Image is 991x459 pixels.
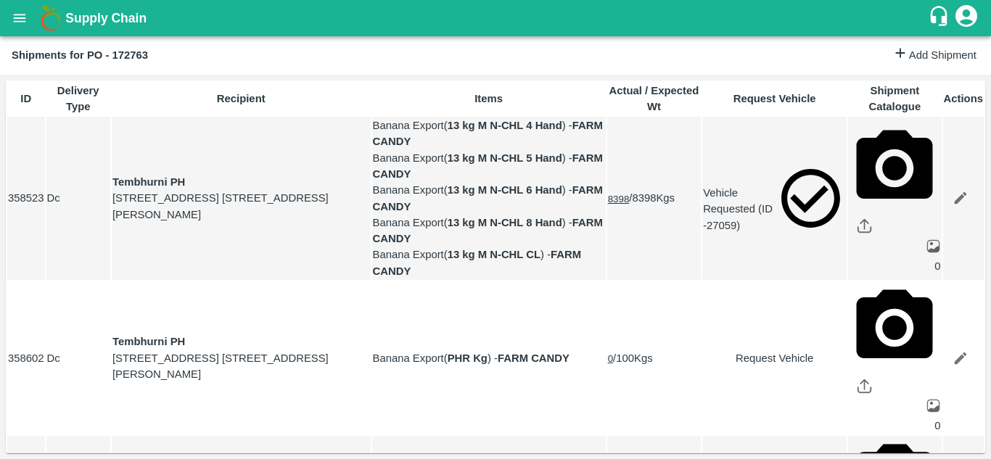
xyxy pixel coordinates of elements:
[448,184,562,196] b: 13 kg M N-CHL 6 Hand
[46,117,110,280] td: Dc
[373,152,606,180] strong: FARM CANDY
[112,190,370,223] p: [STREET_ADDRESS] [STREET_ADDRESS][PERSON_NAME]
[892,45,976,66] a: Add Shipment
[608,190,700,206] p: / 8398 Kgs
[57,85,99,112] b: Delivery Type
[608,194,630,204] button: 8398
[7,281,45,434] td: 358602
[65,8,928,28] a: Supply Chain
[112,176,185,188] strong: Tembhurni PH
[703,163,846,233] a: Vehicle Requested (ID -27059)
[857,379,872,394] img: share
[474,93,503,104] b: Items
[608,353,613,364] button: 0
[849,258,940,274] div: 0
[3,1,36,35] button: open drawer
[36,4,65,33] img: logo
[373,249,585,276] strong: FARM CANDY
[926,239,941,254] img: preview
[373,184,606,212] strong: FARM CANDY
[448,152,562,164] b: 13 kg M N-CHL 5 Hand
[20,93,31,104] b: ID
[7,117,45,280] td: 358523
[112,350,370,383] p: [STREET_ADDRESS] [STREET_ADDRESS][PERSON_NAME]
[608,350,700,366] p: / 100 Kgs
[12,49,148,61] b: Shipments for PO - 172763
[373,150,605,183] p: Banana Export ( ) -
[703,350,846,366] a: Request Vehicle
[373,215,605,247] p: Banana Export ( ) -
[498,352,569,364] strong: FARM CANDY
[65,11,147,25] b: Supply Chain
[373,350,605,366] p: Banana Export ( ) -
[944,342,977,375] a: Edit
[448,217,562,228] b: 13 kg M N-CHL 8 Hand
[868,85,921,112] b: Shipment Catalogue
[217,93,266,104] b: Recipient
[448,120,562,131] b: 13 kg M N-CHL 4 Hand
[944,181,977,215] a: Edit
[448,249,540,260] b: 13 kg M N-CHL CL
[112,336,185,347] strong: Tembhurni PH
[928,5,953,31] div: customer-support
[857,218,872,233] img: share
[733,93,816,104] b: Request Vehicle
[46,281,110,434] td: Dc
[448,352,488,364] b: PHR Kg
[609,85,699,112] b: Actual / Expected Wt
[953,3,979,33] div: account of current user
[373,117,605,150] p: Banana Export ( ) -
[373,247,605,279] p: Banana Export ( ) -
[944,93,983,104] b: Actions
[849,418,940,434] div: 0
[373,182,605,215] p: Banana Export ( ) -
[926,398,941,413] img: preview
